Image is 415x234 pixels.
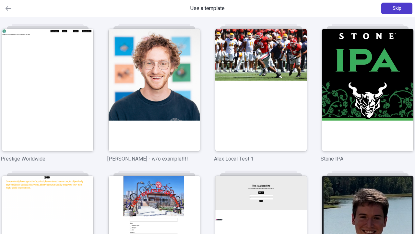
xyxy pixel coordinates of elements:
span: Use a template [190,5,225,12]
p: Stone IPA [321,155,414,163]
span: Skip [393,5,401,12]
button: Skip [381,3,412,14]
p: [PERSON_NAME] - w/o example!!!! [107,155,201,163]
p: Prestige Worldwide [1,155,94,163]
p: Alex Local Test 1 [214,155,308,163]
